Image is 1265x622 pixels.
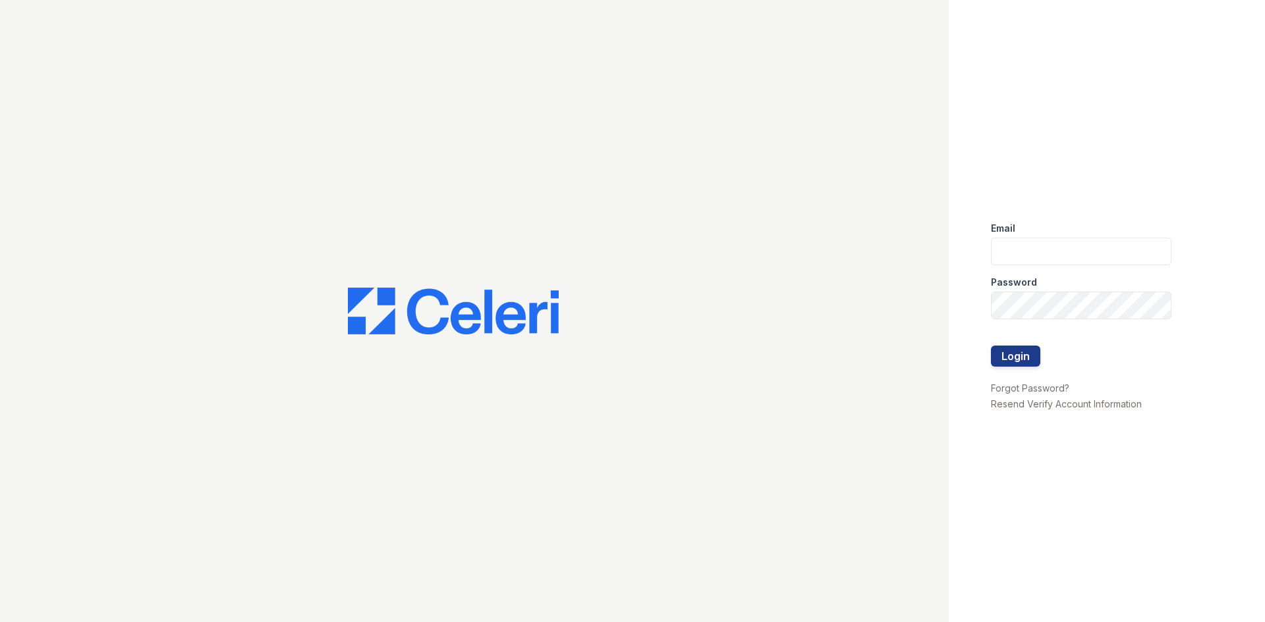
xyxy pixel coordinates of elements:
[991,382,1069,394] a: Forgot Password?
[991,346,1040,367] button: Login
[991,398,1142,409] a: Resend Verify Account Information
[991,276,1037,289] label: Password
[348,288,559,335] img: CE_Logo_Blue-a8612792a0a2168367f1c8372b55b34899dd931a85d93a1a3d3e32e68fde9ad4.png
[991,222,1015,235] label: Email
